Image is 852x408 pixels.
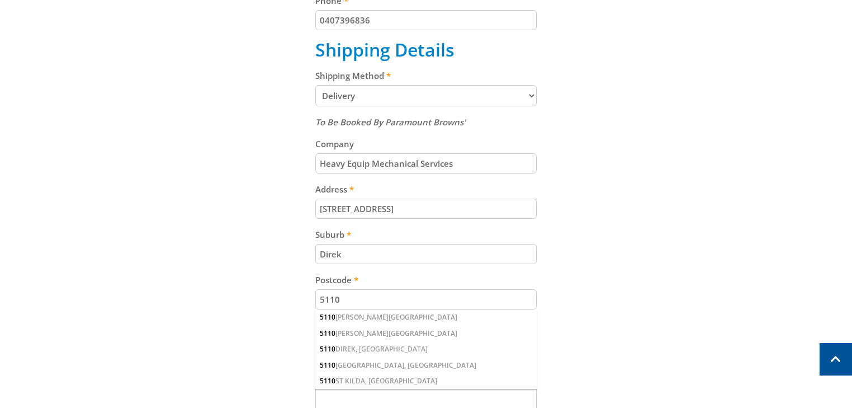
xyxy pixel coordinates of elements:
[315,273,537,287] label: Postcode
[315,10,537,30] input: Please enter your telephone number.
[315,289,537,309] input: Please enter your postcode.
[315,85,537,106] select: Please select a shipping method.
[315,309,537,325] div: [PERSON_NAME][GEOGRAPHIC_DATA]
[320,312,335,322] span: 5110
[315,228,537,241] label: Suburb
[320,329,335,338] span: 5110
[320,376,335,386] span: 5110
[315,182,537,196] label: Address
[315,358,537,373] div: [GEOGRAPHIC_DATA], [GEOGRAPHIC_DATA]
[315,39,537,60] h2: Shipping Details
[315,326,537,341] div: [PERSON_NAME][GEOGRAPHIC_DATA]
[315,244,537,264] input: Please enter your suburb.
[315,341,537,357] div: DIREK, [GEOGRAPHIC_DATA]
[320,344,335,354] span: 5110
[315,116,466,128] em: To Be Booked By Paramount Browns'
[315,199,537,219] input: Please enter your address.
[315,137,537,151] label: Company
[320,360,335,370] span: 5110
[315,69,537,82] label: Shipping Method
[315,373,537,389] div: ST KILDA, [GEOGRAPHIC_DATA]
